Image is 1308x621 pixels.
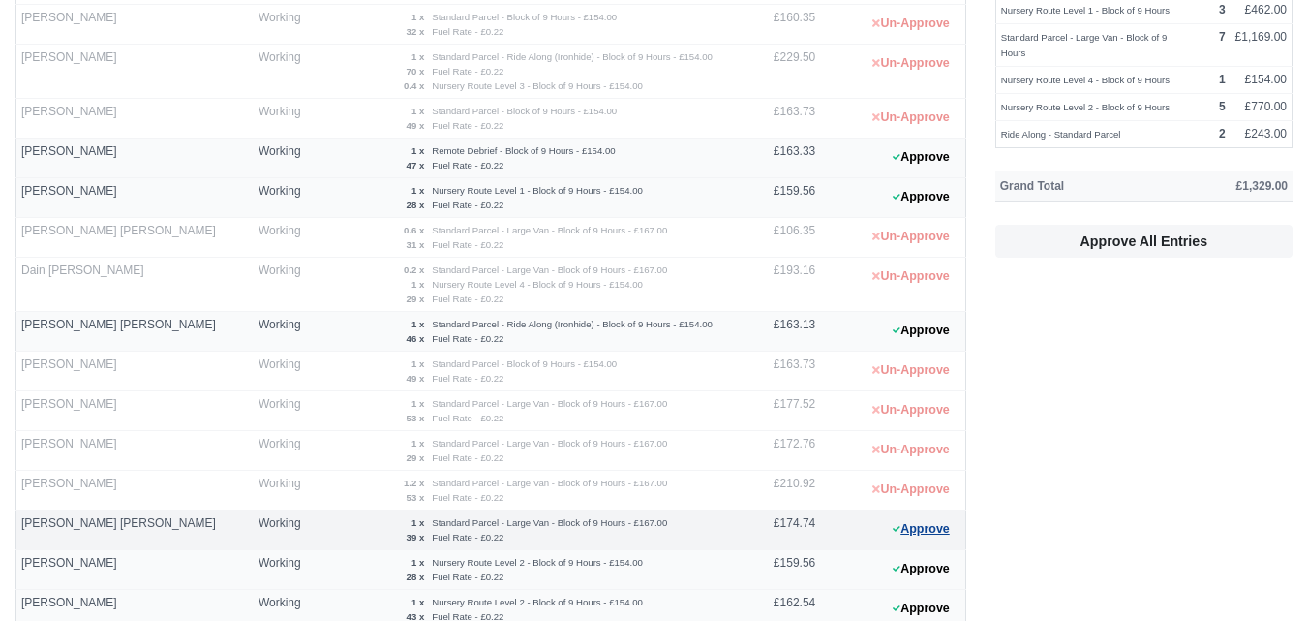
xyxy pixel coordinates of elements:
[16,99,254,139] td: [PERSON_NAME]
[254,352,325,391] td: Working
[432,452,503,463] small: Fuel Rate - £0.22
[411,557,424,568] strong: 1 x
[735,471,821,511] td: £210.92
[254,471,325,511] td: Working
[254,218,325,258] td: Working
[407,492,425,503] strong: 53 x
[16,312,254,352] td: [PERSON_NAME] [PERSON_NAME]
[432,145,615,156] small: Remote Debrief - Block of 9 Hours - £154.00
[432,239,503,250] small: Fuel Rate - £0.22
[407,333,425,344] strong: 46 x
[432,333,503,344] small: Fuel Rate - £0.22
[411,319,424,329] strong: 1 x
[411,279,424,290] strong: 1 x
[882,317,960,345] button: Approve
[432,373,503,384] small: Fuel Rate - £0.22
[862,104,959,132] button: Un-Approve
[411,12,424,22] strong: 1 x
[432,264,667,275] small: Standard Parcel - Large Van - Block of 9 Hours - £167.00
[432,597,643,607] small: Nursery Route Level 2 - Block of 9 Hours - £154.00
[407,413,425,423] strong: 53 x
[254,5,325,45] td: Working
[1231,120,1293,147] td: £243.00
[735,258,821,312] td: £193.16
[432,294,503,304] small: Fuel Rate - £0.22
[432,358,617,369] small: Standard Parcel - Block of 9 Hours - £154.00
[407,294,425,304] strong: 29 x
[735,5,821,45] td: £160.35
[1219,100,1226,113] strong: 5
[16,218,254,258] td: [PERSON_NAME] [PERSON_NAME]
[404,264,424,275] strong: 0.2 x
[862,476,959,504] button: Un-Approve
[16,511,254,550] td: [PERSON_NAME] [PERSON_NAME]
[16,391,254,431] td: [PERSON_NAME]
[432,319,713,329] small: Standard Parcel - Ride Along (Ironhide) - Block of 9 Hours - £154.00
[735,431,821,471] td: £172.76
[407,532,425,543] strong: 39 x
[1001,102,1170,112] small: Nursery Route Level 2 - Block of 9 Hours
[1219,127,1226,140] strong: 2
[432,106,617,116] small: Standard Parcel - Block of 9 Hours - £154.00
[407,452,425,463] strong: 29 x
[1219,73,1226,86] strong: 1
[735,391,821,431] td: £177.52
[254,391,325,431] td: Working
[16,352,254,391] td: [PERSON_NAME]
[411,358,424,369] strong: 1 x
[407,239,425,250] strong: 31 x
[862,357,959,385] button: Un-Approve
[407,200,425,210] strong: 28 x
[404,478,424,488] strong: 1.2 x
[254,178,325,218] td: Working
[862,396,959,424] button: Un-Approve
[882,555,960,583] button: Approve
[432,572,503,582] small: Fuel Rate - £0.22
[407,160,425,171] strong: 47 x
[16,139,254,178] td: [PERSON_NAME]
[16,258,254,312] td: Dain [PERSON_NAME]
[411,517,424,528] strong: 1 x
[432,413,503,423] small: Fuel Rate - £0.22
[862,223,959,251] button: Un-Approve
[254,139,325,178] td: Working
[1231,94,1293,121] td: £770.00
[254,431,325,471] td: Working
[432,66,503,77] small: Fuel Rate - £0.22
[432,532,503,543] small: Fuel Rate - £0.22
[735,511,821,550] td: £174.74
[411,597,424,607] strong: 1 x
[16,5,254,45] td: [PERSON_NAME]
[432,517,667,528] small: Standard Parcel - Large Van - Block of 9 Hours - £167.00
[411,51,424,62] strong: 1 x
[735,139,821,178] td: £163.33
[407,26,425,37] strong: 32 x
[411,106,424,116] strong: 1 x
[411,438,424,449] strong: 1 x
[882,515,960,543] button: Approve
[254,312,325,352] td: Working
[1158,171,1293,201] th: £1,329.00
[404,225,424,235] strong: 0.6 x
[735,218,821,258] td: £106.35
[254,550,325,590] td: Working
[1001,5,1170,16] small: Nursery Route Level 1 - Block of 9 Hours
[995,225,1293,258] button: Approve All Entries
[16,471,254,511] td: [PERSON_NAME]
[1219,30,1226,44] strong: 7
[16,550,254,590] td: [PERSON_NAME]
[882,183,960,211] button: Approve
[735,45,821,99] td: £229.50
[432,185,643,196] small: Nursery Route Level 1 - Block of 9 Hours - £154.00
[862,263,959,291] button: Un-Approve
[735,312,821,352] td: £163.13
[254,45,325,99] td: Working
[432,398,667,409] small: Standard Parcel - Large Van - Block of 9 Hours - £167.00
[432,492,503,503] small: Fuel Rate - £0.22
[432,557,643,568] small: Nursery Route Level 2 - Block of 9 Hours - £154.00
[411,185,424,196] strong: 1 x
[735,550,821,590] td: £159.56
[411,398,424,409] strong: 1 x
[1001,75,1170,85] small: Nursery Route Level 4 - Block of 9 Hours
[407,66,425,77] strong: 70 x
